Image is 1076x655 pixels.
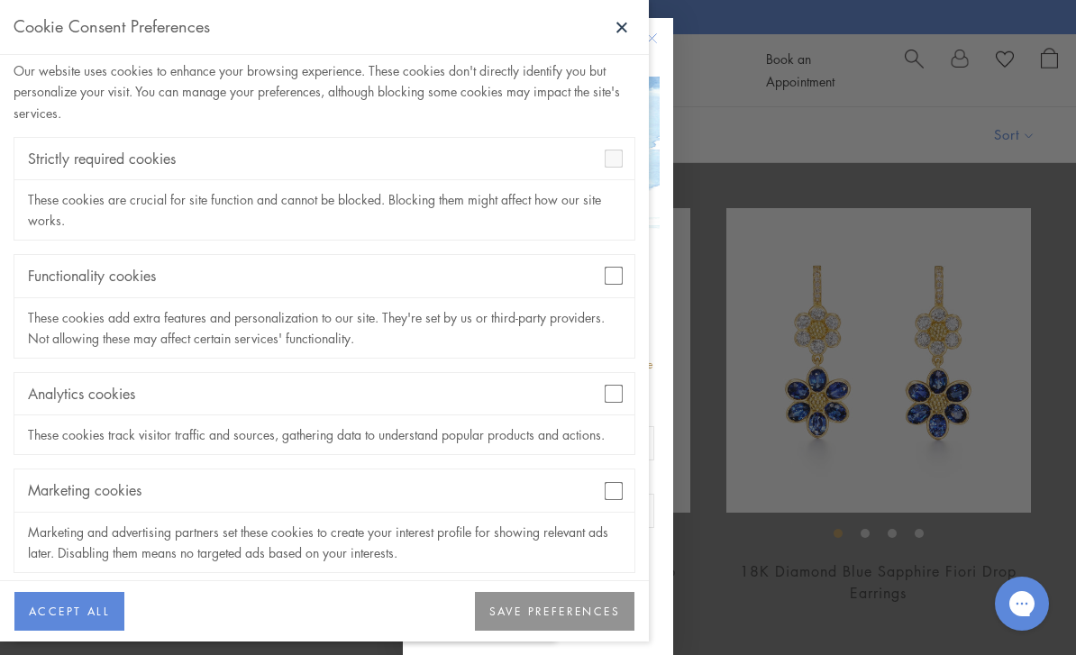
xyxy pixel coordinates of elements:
[14,513,634,572] div: Marketing and advertising partners set these cookies to create your interest profile for showing ...
[475,592,634,632] button: SAVE PREFERENCES
[14,469,634,512] div: Marketing cookies
[14,14,210,41] div: Cookie Consent Preferences
[14,415,634,454] div: These cookies track visitor traffic and sources, gathering data to understand popular products an...
[14,298,634,358] div: These cookies add extra features and personalization to our site. They're set by us or third-part...
[14,592,124,632] button: ACCEPT ALL
[650,36,672,59] button: Close dialog
[14,138,634,180] div: Strictly required cookies
[14,60,635,123] div: Our website uses cookies to enhance your browsing experience. These cookies don't directly identi...
[14,180,634,240] div: These cookies are crucial for site function and cannot be blocked. Blocking them might affect how...
[986,570,1058,637] iframe: Gorgias live chat messenger
[14,373,634,415] div: Analytics cookies
[14,255,634,297] div: Functionality cookies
